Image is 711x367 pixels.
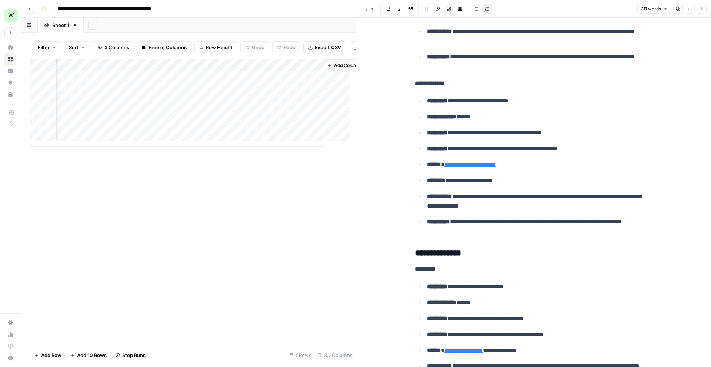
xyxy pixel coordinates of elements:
button: Row Height [194,41,237,53]
button: Stop Runs [111,349,150,361]
button: Redo [272,41,300,53]
button: 711 words [637,4,671,14]
button: 3 Columns [93,41,134,53]
button: Undo [240,41,269,53]
a: Settings [4,317,16,329]
span: Freeze Columns [148,44,187,51]
span: Add 10 Rows [77,351,107,359]
a: Home [4,41,16,53]
button: Sort [64,41,90,53]
span: Add Column [334,62,360,69]
span: Export CSV [315,44,341,51]
div: 3/3 Columns [314,349,355,361]
button: Filter [33,41,61,53]
button: Add Row [30,349,66,361]
span: Stop Runs [122,351,146,359]
button: Export CSV [303,41,346,53]
div: Sheet 1 [52,21,69,29]
a: Browse [4,53,16,65]
a: Insights [4,65,16,77]
span: Add Row [41,351,61,359]
a: Sheet 1 [38,18,84,33]
a: Usage [4,329,16,340]
a: Opportunities [4,77,16,89]
span: 3 Columns [104,44,129,51]
button: Freeze Columns [137,41,191,53]
span: 711 words [641,6,661,12]
a: Your Data [4,89,16,101]
span: Redo [284,44,296,51]
span: Undo [252,44,264,51]
button: Workspace: Workspace1 [4,6,16,24]
a: Learning Hub [4,340,16,352]
span: W [8,11,14,20]
button: Add Column [324,61,363,70]
div: 5 Rows [286,349,314,361]
span: Filter [38,44,50,51]
button: Help + Support [4,352,16,364]
span: Row Height [206,44,233,51]
button: Add 10 Rows [66,349,111,361]
span: Sort [69,44,79,51]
